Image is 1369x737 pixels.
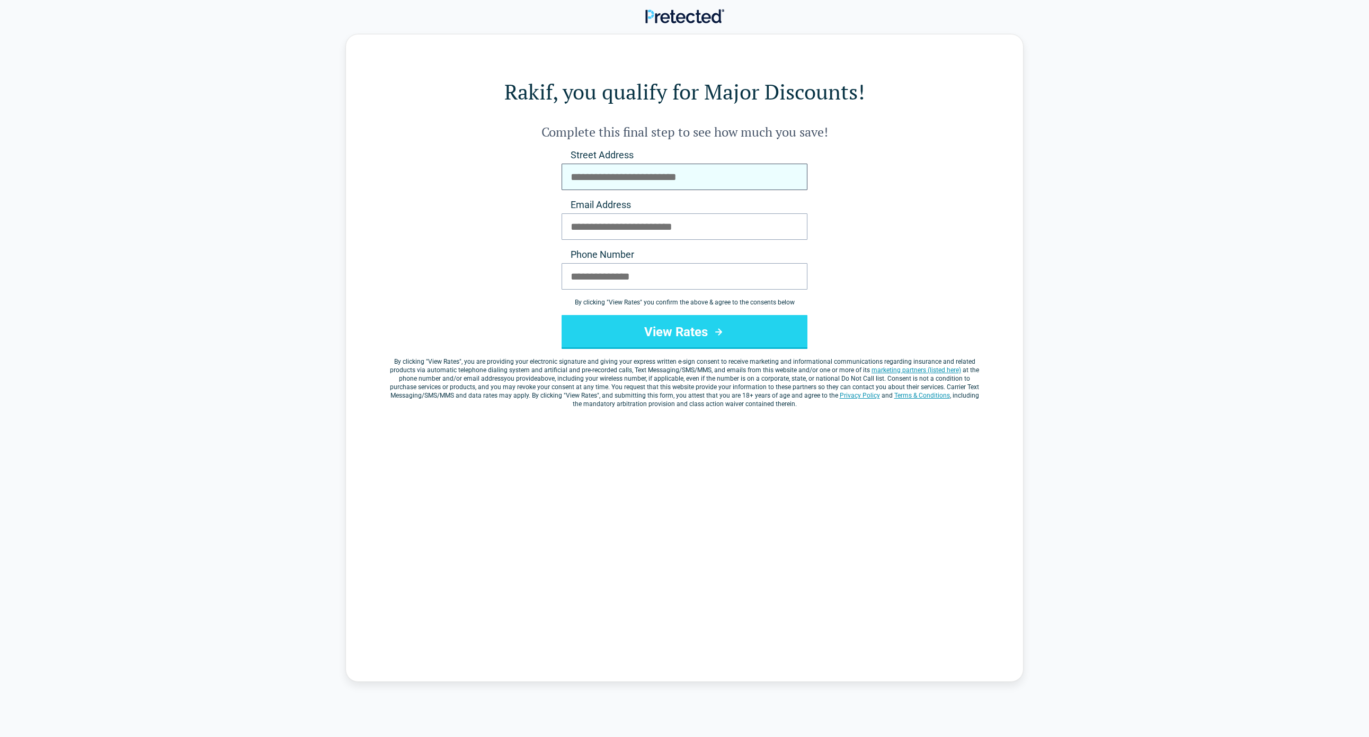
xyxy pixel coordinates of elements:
a: Terms & Conditions [894,392,950,399]
h1: Rakif, you qualify for Major Discounts! [388,77,981,106]
div: By clicking " View Rates " you confirm the above & agree to the consents below [562,298,807,307]
label: By clicking " ", you are providing your electronic signature and giving your express written e-si... [388,357,981,408]
label: Street Address [562,149,807,161]
label: Phone Number [562,248,807,261]
h2: Complete this final step to see how much you save! [388,123,981,140]
button: View Rates [562,315,807,349]
label: Email Address [562,199,807,211]
span: View Rates [428,358,459,365]
a: Privacy Policy [840,392,880,399]
a: marketing partners (listed here) [872,366,961,374]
